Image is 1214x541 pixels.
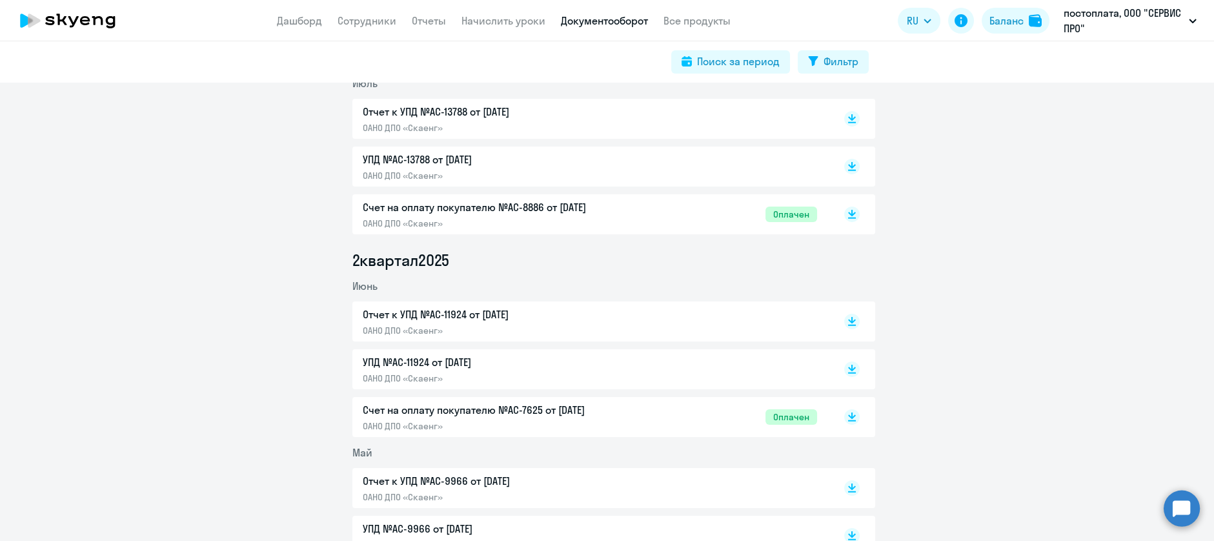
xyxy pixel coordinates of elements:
[363,218,634,229] p: ОАНО ДПО «Скаенг»
[363,152,634,167] p: УПД №AC-13788 от [DATE]
[363,199,817,229] a: Счет на оплату покупателю №AC-8886 от [DATE]ОАНО ДПО «Скаенг»Оплачен
[363,325,634,336] p: ОАНО ДПО «Скаенг»
[352,250,875,270] li: 2 квартал 2025
[989,13,1024,28] div: Баланс
[363,402,634,418] p: Счет на оплату покупателю №AC-7625 от [DATE]
[363,402,817,432] a: Счет на оплату покупателю №AC-7625 от [DATE]ОАНО ДПО «Скаенг»Оплачен
[697,54,780,69] div: Поиск за период
[363,307,817,336] a: Отчет к УПД №AC-11924 от [DATE]ОАНО ДПО «Скаенг»
[363,307,634,322] p: Отчет к УПД №AC-11924 от [DATE]
[1064,5,1184,36] p: постоплата, ООО "СЕРВИС ПРО"
[363,491,634,503] p: ОАНО ДПО «Скаенг»
[663,14,731,27] a: Все продукты
[277,14,322,27] a: Дашборд
[363,521,634,536] p: УПД №AC-9966 от [DATE]
[352,77,378,90] span: Июль
[671,50,790,74] button: Поиск за период
[352,280,378,292] span: Июнь
[898,8,940,34] button: RU
[824,54,858,69] div: Фильтр
[363,122,634,134] p: ОАНО ДПО «Скаенг»
[561,14,648,27] a: Документооборот
[363,170,634,181] p: ОАНО ДПО «Скаенг»
[412,14,446,27] a: Отчеты
[363,373,634,384] p: ОАНО ДПО «Скаенг»
[765,409,817,425] span: Оплачен
[907,13,918,28] span: RU
[363,199,634,215] p: Счет на оплату покупателю №AC-8886 от [DATE]
[363,104,634,119] p: Отчет к УПД №AC-13788 от [DATE]
[798,50,869,74] button: Фильтр
[363,473,817,503] a: Отчет к УПД №AC-9966 от [DATE]ОАНО ДПО «Скаенг»
[363,473,634,489] p: Отчет к УПД №AC-9966 от [DATE]
[363,420,634,432] p: ОАНО ДПО «Скаенг»
[765,207,817,222] span: Оплачен
[363,152,817,181] a: УПД №AC-13788 от [DATE]ОАНО ДПО «Скаенг»
[363,104,817,134] a: Отчет к УПД №AC-13788 от [DATE]ОАНО ДПО «Скаенг»
[363,354,634,370] p: УПД №AC-11924 от [DATE]
[338,14,396,27] a: Сотрудники
[1029,14,1042,27] img: balance
[363,354,817,384] a: УПД №AC-11924 от [DATE]ОАНО ДПО «Скаенг»
[461,14,545,27] a: Начислить уроки
[352,446,372,459] span: Май
[982,8,1049,34] button: Балансbalance
[1057,5,1203,36] button: постоплата, ООО "СЕРВИС ПРО"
